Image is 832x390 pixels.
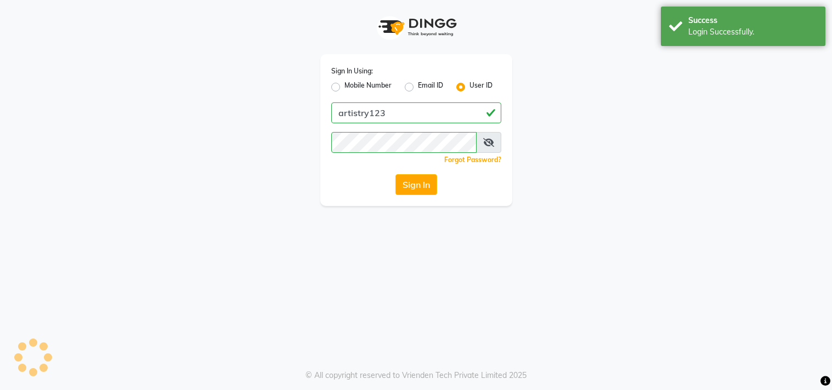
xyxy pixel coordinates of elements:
[688,15,817,26] div: Success
[331,102,501,123] input: Username
[331,66,373,76] label: Sign In Using:
[444,156,501,164] a: Forgot Password?
[395,174,437,195] button: Sign In
[372,11,460,43] img: logo1.svg
[688,26,817,38] div: Login Successfully.
[418,81,443,94] label: Email ID
[331,132,477,153] input: Username
[344,81,392,94] label: Mobile Number
[469,81,493,94] label: User ID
